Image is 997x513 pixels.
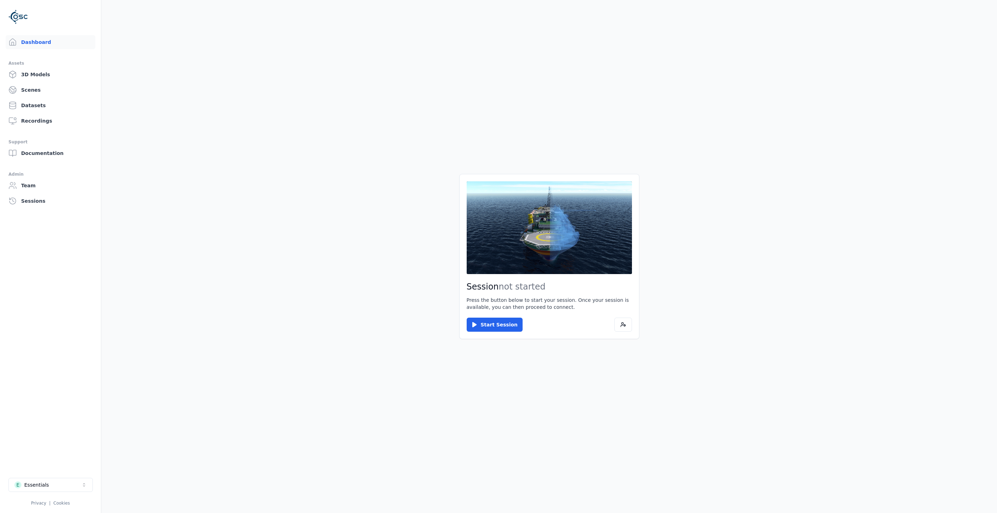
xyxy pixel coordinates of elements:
[8,59,92,67] div: Assets
[6,194,95,208] a: Sessions
[53,501,70,506] a: Cookies
[8,7,28,27] img: Logo
[6,98,95,112] a: Datasets
[31,501,46,506] a: Privacy
[499,282,545,292] span: not started
[467,281,632,292] h2: Session
[8,478,93,492] button: Select a workspace
[8,138,92,146] div: Support
[8,170,92,178] div: Admin
[6,178,95,193] a: Team
[6,67,95,82] a: 3D Models
[6,83,95,97] a: Scenes
[467,318,523,332] button: Start Session
[467,297,632,311] p: Press the button below to start your session. Once your session is available, you can then procee...
[6,35,95,49] a: Dashboard
[6,114,95,128] a: Recordings
[49,501,51,506] span: |
[14,481,21,488] div: E
[24,481,49,488] div: Essentials
[6,146,95,160] a: Documentation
